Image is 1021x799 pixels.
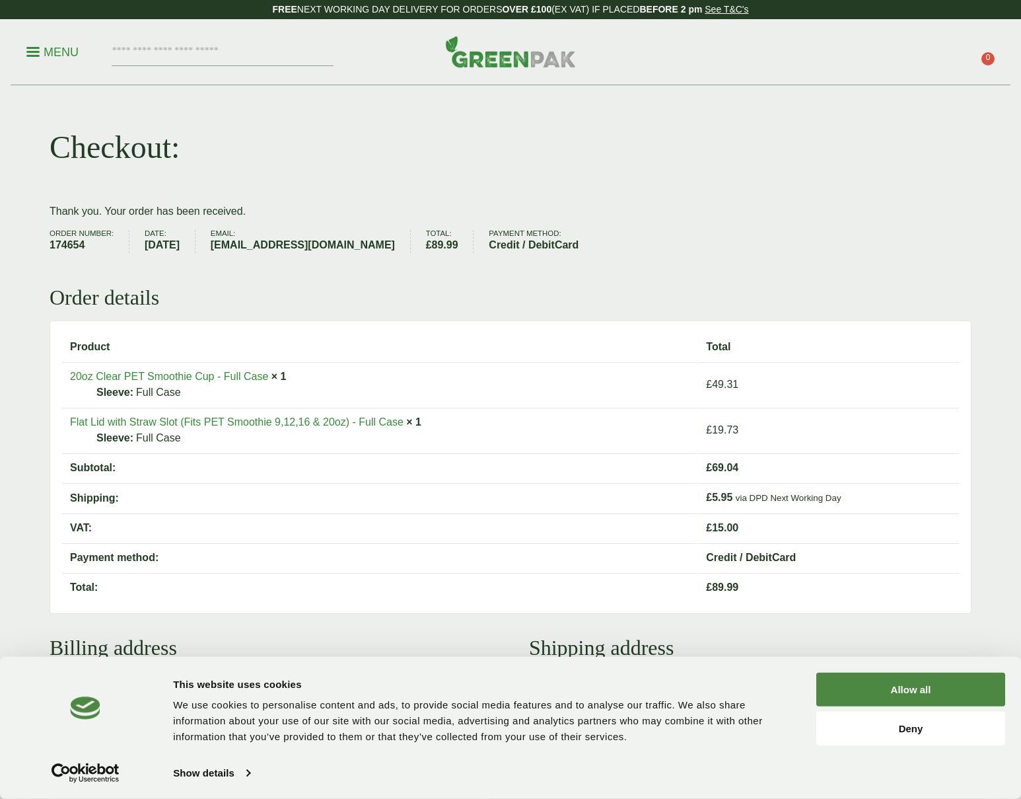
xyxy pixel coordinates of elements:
th: VAT: [62,514,697,542]
p: Menu [26,44,79,60]
div: We use cookies to personalise content and ads, to provide social media features and to analyse ou... [173,697,787,745]
h2: Shipping address [529,635,971,660]
strong: Sleeve: [96,385,133,400]
th: Subtotal: [62,453,697,482]
img: GreenPak Supplies [445,36,576,67]
h2: Billing address [50,635,492,660]
li: Email: [211,230,411,253]
a: Menu [26,44,79,57]
bdi: 49.31 [706,379,738,390]
span: 69.04 [706,462,738,473]
a: 20oz Clear PET Smoothie Cup - Full Case [70,371,268,382]
span: £ [706,424,712,436]
span: £ [706,522,712,533]
img: logo [70,697,100,720]
li: Order number: [50,230,129,253]
button: Allow all [816,673,1005,706]
h2: Order details [50,285,971,310]
strong: 174654 [50,237,114,253]
p: Full Case [96,385,689,400]
a: Flat Lid with Straw Slot (Fits PET Smoothie 9,12,16 & 20oz) - Full Case [70,416,404,428]
strong: OVER £100 [502,4,551,15]
bdi: 19.73 [706,424,738,436]
span: 15.00 [706,522,738,533]
strong: Credit / DebitCard [489,237,579,253]
th: Total: [62,573,697,601]
span: 0 [981,52,995,65]
td: Credit / DebitCard [698,543,959,572]
th: Product [62,333,697,361]
a: Show details [173,763,250,783]
li: Date: [145,230,195,253]
span: £ [706,582,712,593]
p: Full Case [96,430,689,446]
span: £ [706,462,712,473]
small: via DPD Next Working Day [736,493,841,503]
li: Total: [426,230,474,253]
strong: × 1 [406,416,421,428]
strong: [DATE] [145,237,180,253]
th: Total [698,333,959,361]
th: Payment method: [62,543,697,572]
a: See T&C's [705,4,748,15]
strong: Sleeve: [96,430,133,446]
strong: FREE [272,4,297,15]
strong: [EMAIL_ADDRESS][DOMAIN_NAME] [211,237,395,253]
a: Usercentrics Cookiebot - opens in a new window [28,763,143,783]
span: £ [706,379,712,390]
strong: × 1 [271,371,287,382]
span: 89.99 [706,582,738,593]
span: £ [426,239,432,250]
bdi: 89.99 [426,239,458,250]
strong: BEFORE 2 pm [639,4,702,15]
th: Shipping: [62,483,697,512]
button: Deny [816,711,1005,745]
li: Payment method: [489,230,594,253]
span: £ [706,492,712,503]
div: This website uses cookies [173,676,787,692]
span: 5.95 [706,492,732,503]
p: Thank you. Your order has been received. [50,204,971,219]
h1: Checkout: [50,128,180,167]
